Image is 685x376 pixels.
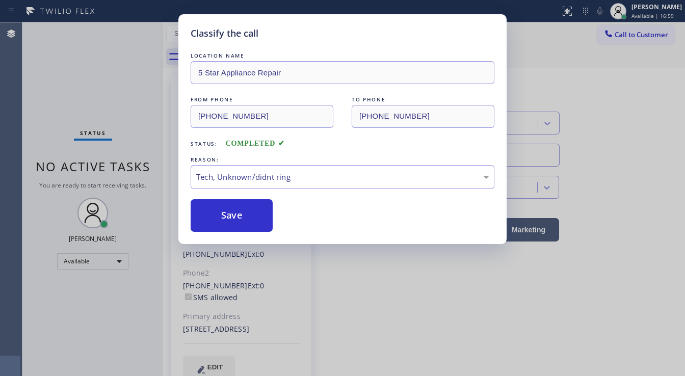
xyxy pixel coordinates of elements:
div: TO PHONE [352,94,494,105]
h5: Classify the call [191,26,258,40]
button: Save [191,199,273,232]
div: Tech, Unknown/didnt ring [196,171,489,183]
div: FROM PHONE [191,94,333,105]
span: Status: [191,140,218,147]
input: From phone [191,105,333,128]
div: LOCATION NAME [191,50,494,61]
div: REASON: [191,154,494,165]
input: To phone [352,105,494,128]
span: COMPLETED [226,140,285,147]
